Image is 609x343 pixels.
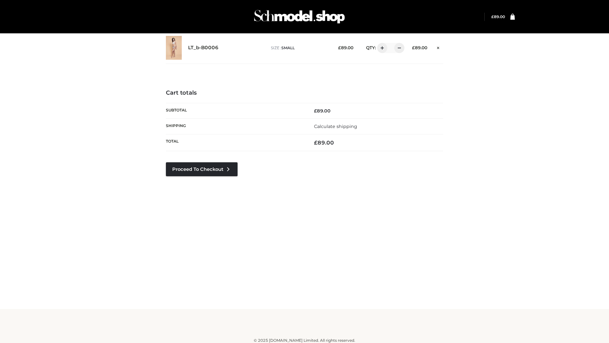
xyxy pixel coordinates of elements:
th: Shipping [166,118,304,134]
span: £ [412,45,415,50]
a: Proceed to Checkout [166,162,238,176]
bdi: 89.00 [412,45,427,50]
a: Calculate shipping [314,124,357,129]
div: QTY: [360,43,402,53]
img: LT_b-B0006 - SMALL [166,36,182,60]
bdi: 89.00 [491,14,505,19]
span: £ [314,108,317,114]
h4: Cart totals [166,90,443,97]
p: size : [271,45,328,51]
span: £ [491,14,494,19]
img: Schmodel Admin 964 [252,4,347,29]
th: Subtotal [166,103,304,118]
span: SMALL [281,45,295,50]
th: Total [166,134,304,151]
span: £ [314,139,318,146]
a: LT_b-B0006 [188,45,219,51]
bdi: 89.00 [338,45,353,50]
bdi: 89.00 [314,108,331,114]
a: Remove this item [434,43,443,51]
span: £ [338,45,341,50]
bdi: 89.00 [314,139,334,146]
a: £89.00 [491,14,505,19]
